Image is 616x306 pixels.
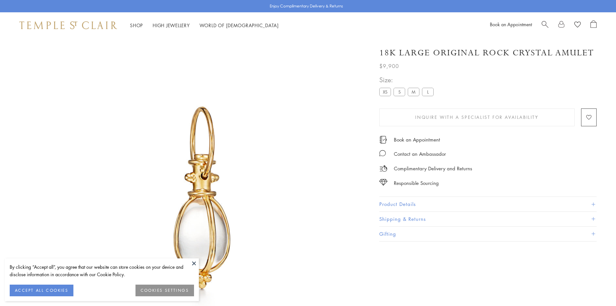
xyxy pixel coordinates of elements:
[542,20,548,30] a: Search
[10,285,73,296] button: ACCEPT ALL COOKIES
[379,136,387,143] img: icon_appointment.svg
[379,108,575,126] button: Inquire With A Specialist for Availability
[394,88,405,96] label: S
[574,20,581,30] a: View Wishlist
[590,20,597,30] a: Open Shopping Bag
[490,21,532,28] a: Book an Appointment
[200,22,279,28] a: World of [DEMOGRAPHIC_DATA]World of [DEMOGRAPHIC_DATA]
[379,197,597,211] button: Product Details
[153,22,190,28] a: High JewelleryHigh Jewellery
[270,3,343,9] p: Enjoy Complimentary Delivery & Returns
[422,88,434,96] label: L
[379,227,597,241] button: Gifting
[379,88,391,96] label: XS
[394,164,472,173] p: Complimentary Delivery and Returns
[379,150,386,156] img: MessageIcon-01_2.svg
[379,179,387,186] img: icon_sourcing.svg
[415,114,538,121] span: Inquire With A Specialist for Availability
[10,263,194,278] div: By clicking “Accept all”, you agree that our website can store cookies on your device and disclos...
[379,62,399,70] span: $9,900
[394,150,446,158] div: Contact an Ambassador
[379,74,436,85] span: Size:
[379,212,597,226] button: Shipping & Returns
[130,22,143,28] a: ShopShop
[130,21,279,29] nav: Main navigation
[379,47,594,59] h1: 18K Large Original Rock Crystal Amulet
[379,164,387,173] img: icon_delivery.svg
[19,21,117,29] img: Temple St. Clair
[135,285,194,296] button: COOKIES SETTINGS
[394,179,439,187] div: Responsible Sourcing
[394,136,440,143] a: Book an Appointment
[408,88,419,96] label: M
